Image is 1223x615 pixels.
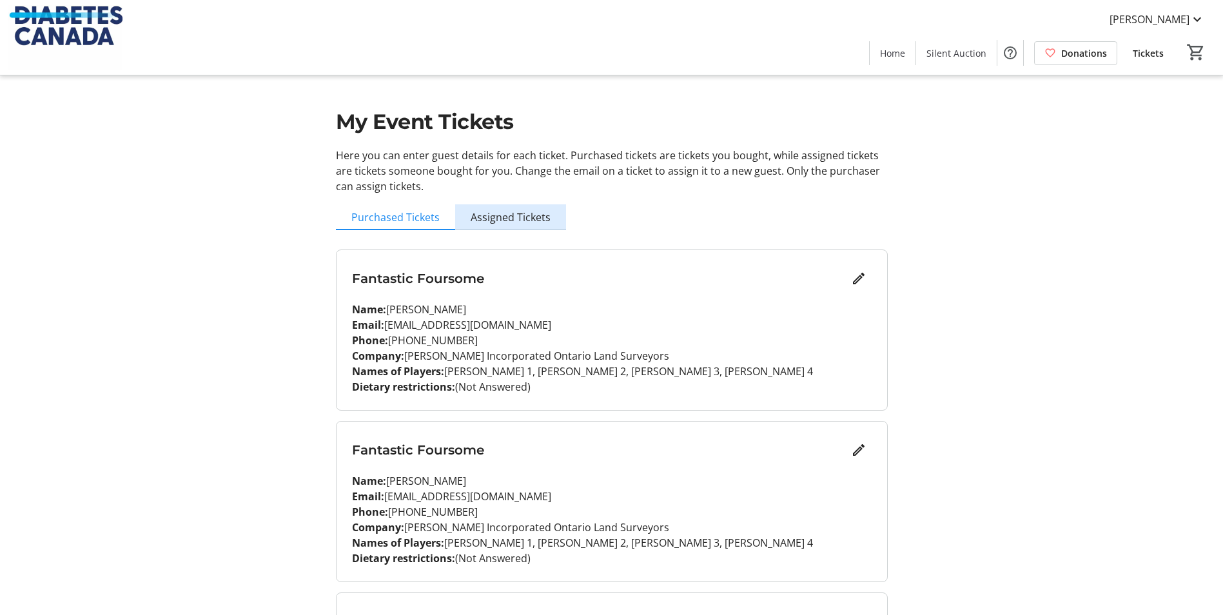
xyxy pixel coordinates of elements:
span: Donations [1061,46,1107,60]
a: Tickets [1122,41,1174,65]
span: (Not Answered) [455,380,531,394]
span: [PERSON_NAME] [1110,12,1189,27]
strong: Names of Players: [352,364,444,378]
button: Help [997,40,1023,66]
button: Edit [846,437,872,463]
strong: Email: [352,318,384,332]
strong: Company: [352,349,404,363]
strong: Name: [352,302,386,317]
button: Cart [1184,41,1208,64]
p: [PERSON_NAME] Incorporated Ontario Land Surveyors [352,348,872,364]
strong: Name: [352,474,386,488]
p: Here you can enter guest details for each ticket. Purchased tickets are tickets you bought, while... [336,148,888,194]
strong: Phone: [352,333,388,347]
p: [PERSON_NAME] 1, [PERSON_NAME] 2, [PERSON_NAME] 3, [PERSON_NAME] 4 [352,535,872,551]
button: Edit [846,266,872,291]
p: [PERSON_NAME] 1, [PERSON_NAME] 2, [PERSON_NAME] 3, [PERSON_NAME] 4 [352,364,872,379]
span: Tickets [1133,46,1164,60]
p: [PERSON_NAME] Incorporated Ontario Land Surveyors [352,520,872,535]
span: Silent Auction [926,46,986,60]
h1: My Event Tickets [336,106,888,137]
span: Purchased Tickets [351,212,440,222]
a: Silent Auction [916,41,997,65]
a: Donations [1034,41,1117,65]
a: Home [870,41,915,65]
img: Diabetes Canada's Logo [8,5,122,70]
strong: Dietary restrictions: [352,380,455,394]
p: [PERSON_NAME] [352,473,872,489]
p: [EMAIL_ADDRESS][DOMAIN_NAME] [352,317,872,333]
strong: Phone: [352,505,388,519]
strong: Names of Players: [352,536,444,550]
strong: Company: [352,520,404,534]
button: [PERSON_NAME] [1099,9,1215,30]
p: [EMAIL_ADDRESS][DOMAIN_NAME] [352,489,872,504]
h3: Fantastic Foursome [352,440,846,460]
p: [PHONE_NUMBER] [352,333,872,348]
span: (Not Answered) [455,551,531,565]
strong: Dietary restrictions: [352,551,455,565]
h3: Fantastic Foursome [352,269,846,288]
p: [PERSON_NAME] [352,302,872,317]
span: Assigned Tickets [471,212,551,222]
strong: Email: [352,489,384,503]
span: Home [880,46,905,60]
p: [PHONE_NUMBER] [352,504,872,520]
